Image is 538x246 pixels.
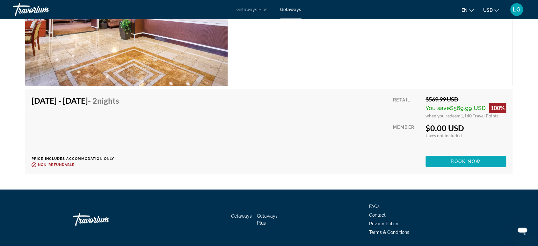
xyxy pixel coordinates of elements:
a: Travorium [13,1,76,18]
div: $569.99 USD [426,96,506,103]
span: - 2 [88,96,119,105]
a: Contact [369,212,386,218]
div: 100% [489,103,506,113]
a: Getaways [280,7,302,12]
span: LG [513,6,521,13]
span: Non-refundable [38,163,75,167]
iframe: Button to launch messaging window [513,220,533,241]
a: Getaways Plus [237,7,268,12]
div: Retail [393,96,421,118]
span: Book now [451,159,481,164]
a: Getaways [231,213,252,219]
a: Travorium [73,210,137,229]
h4: [DATE] - [DATE] [32,96,119,105]
a: Getaways Plus [257,213,278,226]
p: Price includes accommodation only [32,157,124,161]
span: Taxes not included [426,133,462,138]
span: 1,140 Travel Points [461,113,499,118]
span: $569.99 USD [450,105,486,111]
button: User Menu [509,3,525,16]
span: USD [483,8,493,13]
span: when you redeem [426,113,461,118]
a: FAQs [369,204,380,209]
span: You save [426,105,450,111]
button: Book now [426,156,506,167]
a: Privacy Policy [369,221,399,226]
a: Terms & Conditions [369,230,410,235]
span: en [462,8,468,13]
button: Change language [462,5,474,15]
span: Nights [97,96,119,105]
div: $0.00 USD [426,123,506,133]
button: Change currency [483,5,499,15]
div: Member [393,123,421,151]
